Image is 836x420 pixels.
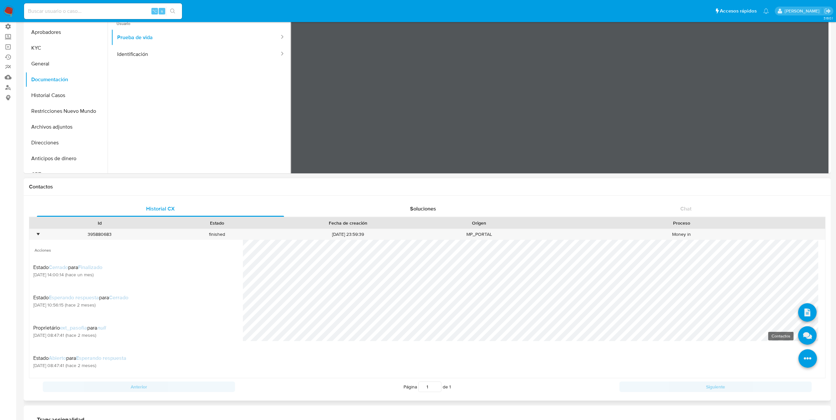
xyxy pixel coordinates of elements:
[97,324,106,332] span: null
[763,8,769,14] a: Notificaciones
[41,229,158,240] div: 395880683
[152,8,157,14] span: ⌥
[410,205,436,212] span: Soluciones
[425,220,533,226] div: Origen
[33,354,49,362] span: Estado
[49,294,99,301] span: Esperando respuesta
[33,264,102,271] div: para
[78,263,102,271] span: Finalizado
[29,184,825,190] h1: Contactos
[538,229,825,240] div: Money in
[280,220,416,226] div: Fecha de creación
[45,220,154,226] div: Id
[619,382,812,392] button: Siguiente
[276,229,420,240] div: [DATE] 23:59:39
[33,362,126,368] span: [DATE] 08:47:41 (hace 2 meses)
[824,8,831,14] a: Salir
[25,87,108,103] button: Historial Casos
[25,135,108,151] button: Direcciones
[25,119,108,135] button: Archivos adjuntos
[420,229,538,240] div: MP_PORTAL
[24,7,182,15] input: Buscar usuario o caso...
[33,294,49,301] span: Estado
[33,332,106,338] span: [DATE] 08:47:41 (hace 2 meses)
[25,40,108,56] button: KYC
[25,24,108,40] button: Aprobadores
[25,166,108,182] button: CBT
[33,302,128,308] span: [DATE] 10:56:15 (hace 2 meses)
[449,383,451,390] span: 1
[785,8,822,14] p: jessica.fukman@mercadolibre.com
[49,263,68,271] span: Cerrado
[25,103,108,119] button: Restricciones Nuevo Mundo
[146,205,175,212] span: Historial CX
[33,324,60,332] span: Proprietário
[25,151,108,166] button: Anticipos de dinero
[49,354,66,362] span: Abierto
[161,8,163,14] span: s
[823,15,833,21] span: 3.160.1
[25,72,108,87] button: Documentación
[158,229,276,240] div: finished
[33,355,126,361] div: para
[163,220,271,226] div: Estado
[109,294,128,301] span: Cerrado
[404,382,451,392] span: Página de
[33,263,49,271] span: Estado
[60,324,87,332] span: ext_pasofia
[76,354,126,362] span: Esperando respuesta
[29,240,243,256] span: Acciones
[33,294,128,301] div: para
[542,220,821,226] div: Proceso
[37,231,39,237] div: •
[33,272,102,278] span: [DATE] 14:00:14 (hace un mes)
[720,8,757,14] span: Accesos rápidos
[680,205,692,212] span: Chat
[166,7,179,16] button: search-icon
[25,56,108,72] button: General
[33,325,106,331] div: para
[43,382,235,392] button: Anterior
